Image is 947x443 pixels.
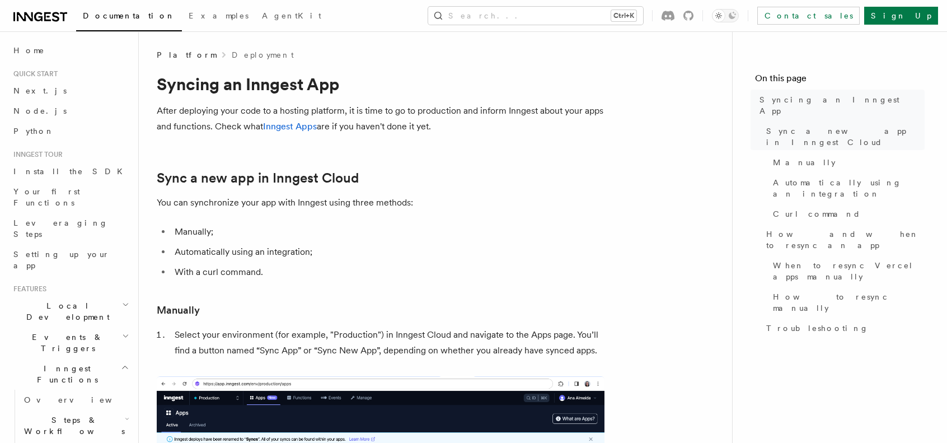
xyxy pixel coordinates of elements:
[13,106,67,115] span: Node.js
[611,10,636,21] kbd: Ctrl+K
[762,224,925,255] a: How and when to resync an app
[768,255,925,287] a: When to resync Vercel apps manually
[13,218,108,239] span: Leveraging Steps
[768,172,925,204] a: Automatically using an integration
[773,208,861,220] span: Curl command
[762,121,925,152] a: Sync a new app in Inngest Cloud
[13,127,54,136] span: Python
[9,121,132,141] a: Python
[157,195,604,211] p: You can synchronize your app with Inngest using three methods:
[768,287,925,318] a: How to resync manually
[773,260,925,282] span: When to resync Vercel apps manually
[428,7,643,25] button: Search...Ctrl+K
[157,49,216,60] span: Platform
[762,318,925,338] a: Troubleshooting
[9,40,132,60] a: Home
[9,161,132,181] a: Install the SDK
[9,332,122,354] span: Events & Triggers
[766,229,925,251] span: How and when to resync an app
[182,3,255,30] a: Examples
[712,9,739,22] button: Toggle dark mode
[13,187,80,207] span: Your first Functions
[9,181,132,213] a: Your first Functions
[263,121,317,132] a: Inngest Apps
[262,11,321,20] span: AgentKit
[20,390,132,410] a: Overview
[255,3,328,30] a: AgentKit
[9,300,122,323] span: Local Development
[171,224,604,240] li: Manually;
[20,410,132,441] button: Steps & Workflows
[13,250,110,270] span: Setting up your app
[9,244,132,276] a: Setting up your app
[773,291,925,314] span: How to resync manually
[20,414,125,437] span: Steps & Workflows
[157,103,604,134] p: After deploying your code to a hosting platform, it is time to go to production and inform Innges...
[171,327,604,358] li: Select your environment (for example, "Production") in Inngest Cloud and navigate to the Apps pag...
[9,213,132,244] a: Leveraging Steps
[9,285,46,293] span: Features
[760,94,925,116] span: Syncing an Inngest App
[157,302,200,318] a: Manually
[9,358,132,390] button: Inngest Functions
[757,7,860,25] a: Contact sales
[9,150,63,159] span: Inngest tour
[9,296,132,327] button: Local Development
[157,170,359,186] a: Sync a new app in Inngest Cloud
[768,152,925,172] a: Manually
[171,244,604,260] li: Automatically using an integration;
[9,69,58,78] span: Quick start
[9,101,132,121] a: Node.js
[83,11,175,20] span: Documentation
[13,45,45,56] span: Home
[755,90,925,121] a: Syncing an Inngest App
[171,264,604,280] li: With a curl command.
[76,3,182,31] a: Documentation
[9,363,121,385] span: Inngest Functions
[232,49,294,60] a: Deployment
[13,167,129,176] span: Install the SDK
[864,7,938,25] a: Sign Up
[9,327,132,358] button: Events & Triggers
[768,204,925,224] a: Curl command
[157,74,604,94] h1: Syncing an Inngest App
[9,81,132,101] a: Next.js
[13,86,67,95] span: Next.js
[773,157,836,168] span: Manually
[189,11,249,20] span: Examples
[755,72,925,90] h4: On this page
[766,125,925,148] span: Sync a new app in Inngest Cloud
[773,177,925,199] span: Automatically using an integration
[24,395,139,404] span: Overview
[766,323,869,334] span: Troubleshooting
